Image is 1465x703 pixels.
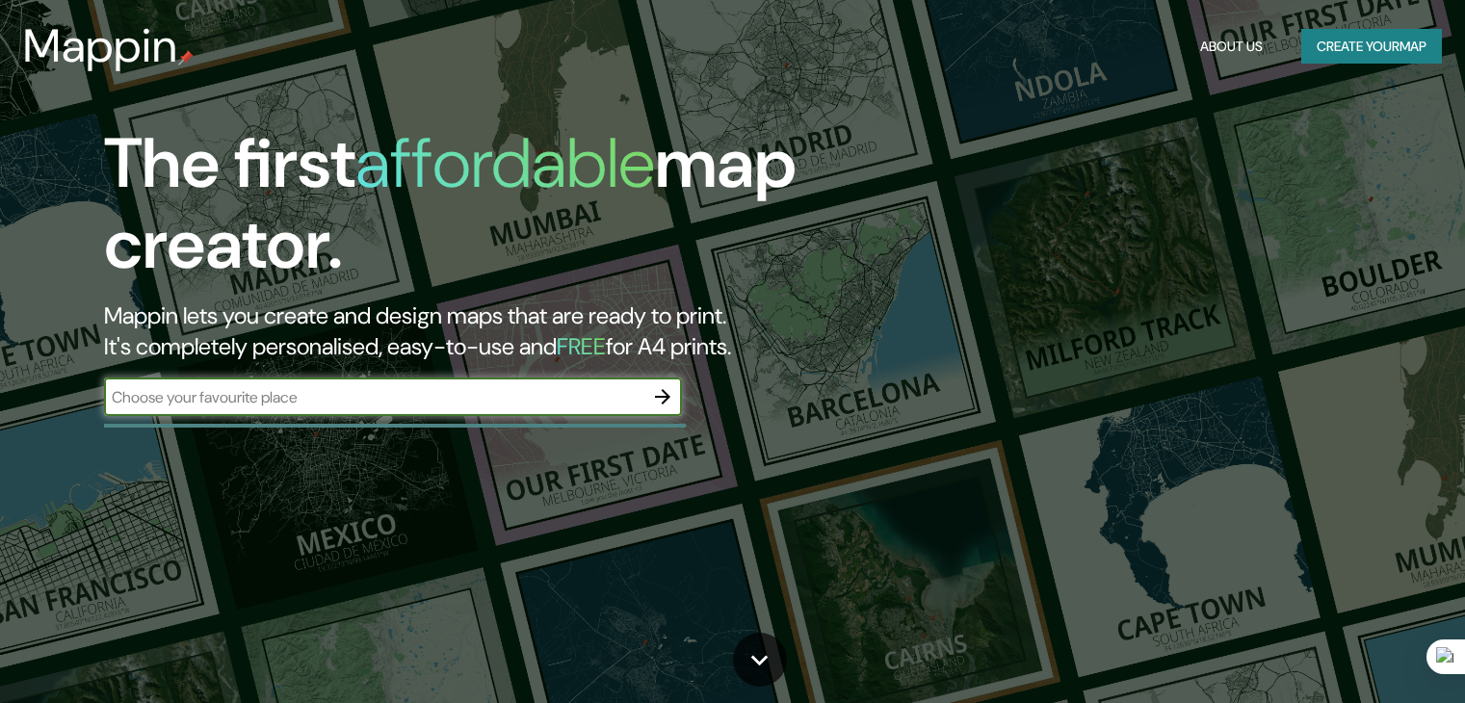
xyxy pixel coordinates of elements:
[104,123,837,300] h1: The first map creator.
[1192,29,1270,65] button: About Us
[104,300,837,362] h2: Mappin lets you create and design maps that are ready to print. It's completely personalised, eas...
[104,386,643,408] input: Choose your favourite place
[23,19,178,73] h3: Mappin
[355,118,655,208] h1: affordable
[1301,29,1442,65] button: Create yourmap
[557,331,606,361] h5: FREE
[178,50,194,65] img: mappin-pin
